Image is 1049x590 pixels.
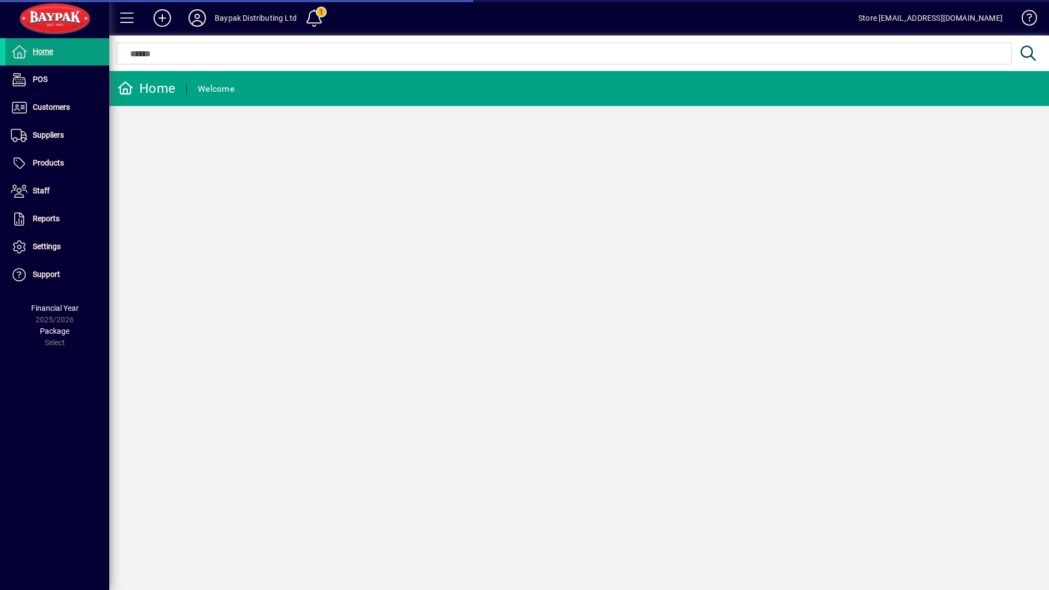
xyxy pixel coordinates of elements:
[33,75,48,84] span: POS
[5,150,109,177] a: Products
[5,122,109,149] a: Suppliers
[5,233,109,261] a: Settings
[33,131,64,139] span: Suppliers
[1013,2,1035,38] a: Knowledge Base
[31,304,79,312] span: Financial Year
[33,103,70,111] span: Customers
[33,242,61,251] span: Settings
[5,66,109,93] a: POS
[33,270,60,279] span: Support
[33,214,60,223] span: Reports
[33,158,64,167] span: Products
[40,327,69,335] span: Package
[180,8,215,28] button: Profile
[858,9,1003,27] div: Store [EMAIL_ADDRESS][DOMAIN_NAME]
[145,8,180,28] button: Add
[5,94,109,121] a: Customers
[117,80,175,97] div: Home
[5,261,109,288] a: Support
[215,9,297,27] div: Baypak Distributing Ltd
[33,47,53,56] span: Home
[33,186,50,195] span: Staff
[5,178,109,205] a: Staff
[5,205,109,233] a: Reports
[198,80,234,98] div: Welcome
